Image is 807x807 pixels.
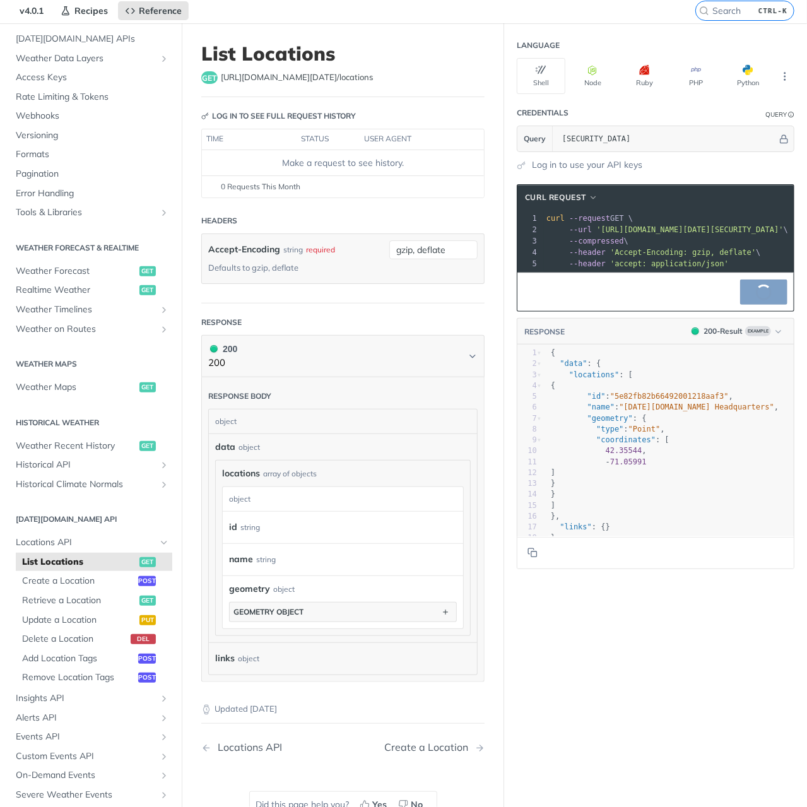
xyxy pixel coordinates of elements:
div: 6 [517,402,537,413]
a: Weather Forecastget [9,262,172,281]
a: Formats [9,145,172,164]
a: Weather Data LayersShow subpages for Weather Data Layers [9,49,172,68]
span: Query [524,133,546,144]
span: Tools & Libraries [16,206,156,219]
button: Python [724,58,772,94]
h2: Weather Maps [9,358,172,370]
span: del [131,634,156,644]
span: get [139,557,156,567]
a: Reference [118,1,189,20]
span: Alerts API [16,712,156,724]
th: status [297,129,360,150]
span: } [551,490,555,498]
span: https://api.tomorrow.io/v4/locations [221,71,373,84]
div: 9 [517,435,537,445]
span: post [138,576,156,586]
a: Events APIShow subpages for Events API [9,727,172,746]
div: Make a request to see history. [207,156,479,170]
div: object [223,487,460,511]
div: required [306,240,335,259]
span: Reference [139,5,182,16]
button: Query [517,126,553,151]
span: post [138,654,156,664]
i: Information [788,112,794,118]
button: Hide subpages for Locations API [159,538,169,548]
div: 1 [517,213,539,224]
span: Versioning [16,129,169,142]
a: Alerts APIShow subpages for Alerts API [9,709,172,727]
span: Weather on Routes [16,323,156,336]
label: Accept-Encoding [208,240,280,259]
button: Hide [777,133,791,145]
span: \ [546,225,788,234]
a: Custom Events APIShow subpages for Custom Events API [9,747,172,766]
div: 2 [517,358,537,369]
span: "5e82fb82b66492001218aaf3" [610,392,729,401]
a: Next Page: Create a Location [384,741,485,753]
a: List Locationsget [16,553,172,572]
a: Locations APIHide subpages for Locations API [9,533,172,552]
div: Create a Location [384,741,474,753]
span: ] [551,501,555,510]
span: Formats [16,148,169,161]
span: get [139,596,156,606]
span: get [139,441,156,451]
div: string [283,240,303,259]
span: "coordinates" [596,435,656,444]
div: 15 [517,500,537,511]
button: Show subpages for Alerts API [159,713,169,723]
button: Show subpages for Severe Weather Events [159,790,169,800]
div: 16 [517,511,537,522]
span: "data" [560,359,587,368]
a: Tools & LibrariesShow subpages for Tools & Libraries [9,203,172,222]
button: More Languages [775,67,794,86]
div: 5 [517,258,539,269]
p: 200 [208,356,237,370]
a: Historical Climate NormalsShow subpages for Historical Climate Normals [9,475,172,494]
div: 7 [517,413,537,424]
span: Weather Maps [16,381,136,394]
a: Access Keys [9,68,172,87]
button: 200 200200 [208,342,478,370]
button: Show subpages for Custom Events API [159,751,169,762]
div: Response body [208,391,271,402]
span: Events API [16,731,156,743]
span: \ [546,248,761,257]
button: Show subpages for Weather Data Layers [159,54,169,64]
span: Historical Climate Normals [16,478,156,491]
div: 3 [517,235,539,247]
button: cURL Request [521,191,603,204]
span: "locations" [569,370,619,379]
div: Query [765,110,787,119]
span: Historical API [16,459,156,471]
button: Copy to clipboard [524,543,541,562]
span: : , [551,403,779,411]
button: Ruby [620,58,669,94]
span: Weather Data Layers [16,52,156,65]
button: Show subpages for On-Demand Events [159,770,169,780]
span: : [ [551,370,633,379]
svg: Search [699,6,709,16]
div: array of objects [263,468,317,480]
a: Update a Locationput [16,611,172,630]
kbd: CTRL-K [755,4,791,17]
a: Pagination [9,165,172,184]
div: string [240,518,260,536]
div: 8 [517,424,537,435]
th: time [202,129,297,150]
span: } [551,533,555,542]
div: Defaults to gzip, deflate [208,259,298,277]
span: , [551,446,647,455]
div: string [256,550,276,568]
div: 11 [517,457,537,468]
a: Weather TimelinesShow subpages for Weather Timelines [9,300,172,319]
a: Weather on RoutesShow subpages for Weather on Routes [9,320,172,339]
div: 14 [517,489,537,500]
div: object [238,649,259,668]
a: Insights APIShow subpages for Insights API [9,689,172,708]
svg: More ellipsis [779,71,791,82]
div: 12 [517,468,537,478]
a: Remove Location Tagspost [16,668,172,687]
span: Custom Events API [16,750,156,763]
span: v4.0.1 [13,1,50,20]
